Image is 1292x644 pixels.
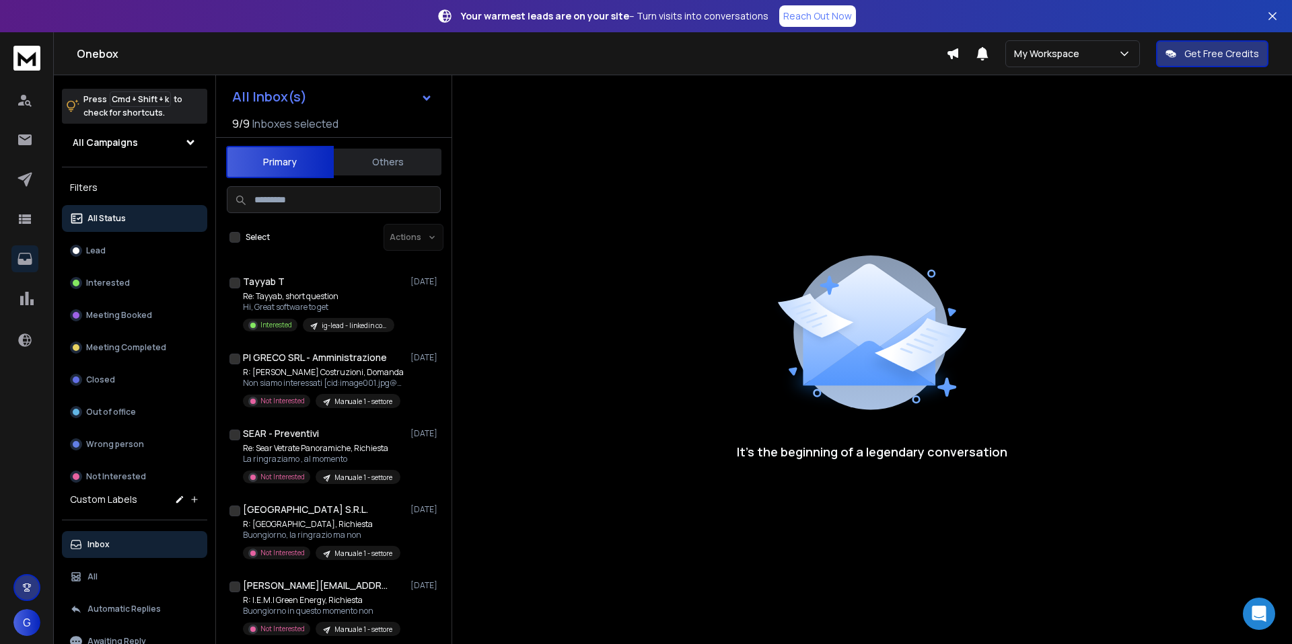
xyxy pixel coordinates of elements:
[1243,598,1275,630] div: Open Intercom Messenger
[62,334,207,361] button: Meeting Completed
[779,5,856,27] a: Reach Out Now
[260,320,292,330] p: Interested
[62,531,207,558] button: Inbox
[62,237,207,264] button: Lead
[737,442,1007,461] p: It’s the beginning of a legendary conversation
[62,596,207,622] button: Automatic Replies
[62,431,207,458] button: Wrong person
[1184,47,1259,61] p: Get Free Credits
[243,275,285,288] h1: Tayyab T
[70,493,137,506] h3: Custom Labels
[243,367,404,378] p: R: [PERSON_NAME] Costruzioni, Domanda
[461,9,629,22] strong: Your warmest leads are on your site
[260,396,305,406] p: Not Interested
[243,606,400,616] p: Buongiorno in questo momento non
[243,519,400,530] p: R: [GEOGRAPHIC_DATA], Richiesta
[86,407,136,417] p: Out of office
[86,374,115,385] p: Closed
[783,9,852,23] p: Reach Out Now
[243,291,394,302] p: Re: Tayyab, short question
[87,571,98,582] p: All
[334,549,392,559] p: Manuale 1 - settore
[243,443,400,454] p: Re: Sear Vetrate Panoramiche, Richiesta
[410,276,441,287] p: [DATE]
[87,213,126,224] p: All Status
[334,473,392,483] p: Manuale 1 - settore
[13,609,40,636] button: G
[77,46,946,62] h1: Onebox
[226,146,334,178] button: Primary
[243,351,387,364] h1: PI GRECO SRL - Amministrazione
[1014,47,1085,61] p: My Workspace
[260,472,305,482] p: Not Interested
[62,399,207,426] button: Out of office
[62,366,207,393] button: Closed
[83,93,182,120] p: Press to check for shortcuts.
[410,580,441,591] p: [DATE]
[86,245,106,256] p: Lead
[62,302,207,329] button: Meeting Booked
[87,604,161,614] p: Automatic Replies
[334,397,392,407] p: Manuale 1 - settore
[260,624,305,634] p: Not Interested
[13,46,40,71] img: logo
[461,9,768,23] p: – Turn visits into conversations
[410,504,441,515] p: [DATE]
[87,539,110,550] p: Inbox
[86,471,146,482] p: Not Interested
[86,278,130,288] p: Interested
[243,378,404,389] p: Non siamo interessati [cid:image001.jpg@01DC232D.AE869BB0] [cid:image002.jpg@01DC232D.AE869BB0] [...
[62,178,207,197] h3: Filters
[410,352,441,363] p: [DATE]
[62,129,207,156] button: All Campaigns
[246,232,270,243] label: Select
[221,83,443,110] button: All Inbox(s)
[62,205,207,232] button: All Status
[243,454,400,465] p: La ringraziamo , al momento
[260,548,305,558] p: Not Interested
[243,530,400,540] p: Buongiorno, la ringrazio ma non
[1156,40,1268,67] button: Get Free Credits
[232,90,307,104] h1: All Inbox(s)
[86,342,166,353] p: Meeting Completed
[62,270,207,296] button: Interested
[86,310,152,321] p: Meeting Booked
[243,595,400,606] p: R: I.E.M.I Green Energy, Richiesta
[232,116,250,132] span: 9 / 9
[243,503,368,516] h1: [GEOGRAPHIC_DATA] S.R.L.
[243,427,319,440] h1: SEAR - Preventivi
[334,147,441,177] button: Others
[410,428,441,439] p: [DATE]
[252,116,338,132] h3: Inboxes selected
[73,136,138,149] h1: All Campaigns
[62,563,207,590] button: All
[86,439,144,450] p: Wrong person
[243,302,394,313] p: Hi, Great software to get
[110,91,171,107] span: Cmd + Shift + k
[322,321,386,331] p: ig-lead - linkedin contact
[243,579,391,592] h1: [PERSON_NAME][EMAIL_ADDRESS][PERSON_NAME][DOMAIN_NAME]
[334,625,392,635] p: Manuale 1 - settore
[62,463,207,490] button: Not Interested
